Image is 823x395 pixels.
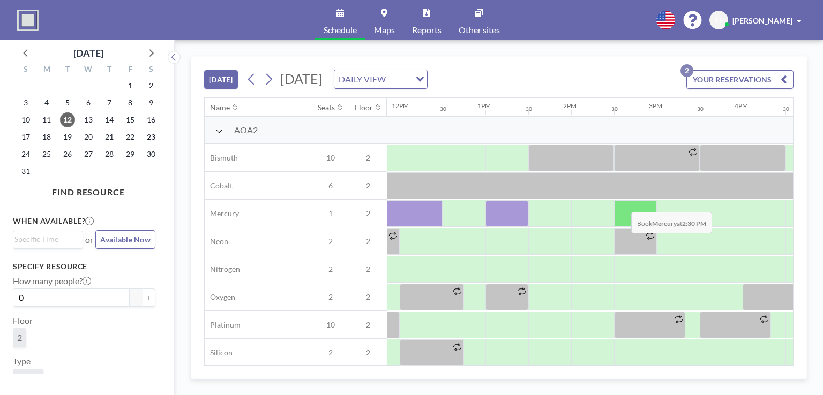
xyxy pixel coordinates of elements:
span: [PERSON_NAME] [732,16,792,25]
span: Tuesday, August 19, 2025 [60,130,75,145]
span: Thursday, August 28, 2025 [102,147,117,162]
span: Tuesday, August 5, 2025 [60,95,75,110]
span: [DATE] [280,71,323,87]
span: 10 [312,320,349,330]
span: 2 [312,237,349,246]
span: Sunday, August 10, 2025 [18,112,33,127]
div: F [119,63,140,77]
span: Tuesday, August 12, 2025 [60,112,75,127]
button: - [130,288,143,307]
span: Friday, August 1, 2025 [123,78,138,93]
p: 2 [680,64,693,77]
span: Book at [631,212,712,233]
span: Monday, August 25, 2025 [39,147,54,162]
div: 4PM [735,102,748,110]
span: Friday, August 8, 2025 [123,95,138,110]
span: 6 [312,181,349,191]
span: Thursday, August 21, 2025 [102,130,117,145]
button: + [143,288,155,307]
div: 30 [611,105,618,112]
div: 3PM [649,102,662,110]
span: Thursday, August 7, 2025 [102,95,117,110]
span: Sunday, August 3, 2025 [18,95,33,110]
span: Mercury [205,209,239,218]
span: or [85,234,93,245]
div: Floor [355,103,373,112]
span: 2 [312,292,349,302]
span: 2 [17,332,22,343]
span: DAILY VIEW [336,72,388,86]
div: Name [210,103,230,112]
span: Friday, August 22, 2025 [123,130,138,145]
span: 1 [312,209,349,218]
span: Platinum [205,320,241,330]
span: Saturday, August 9, 2025 [144,95,159,110]
div: [DATE] [73,45,103,60]
h4: FIND RESOURCE [13,183,164,197]
span: Wednesday, August 6, 2025 [81,95,96,110]
div: 30 [783,105,789,112]
button: YOUR RESERVATIONS2 [686,70,794,89]
span: Tuesday, August 26, 2025 [60,147,75,162]
div: W [78,63,99,77]
span: Nitrogen [205,264,240,274]
div: T [99,63,119,77]
span: 2 [349,237,387,246]
div: Search for option [13,231,83,247]
span: Friday, August 29, 2025 [123,147,138,162]
div: 30 [526,105,532,112]
div: S [140,63,161,77]
span: TF [715,16,723,25]
span: Saturday, August 30, 2025 [144,147,159,162]
span: 2 [349,348,387,358]
span: 10 [312,153,349,163]
img: organization-logo [17,10,39,31]
label: Floor [13,315,33,326]
span: Cobalt [205,181,233,191]
div: 12PM [392,102,409,110]
span: 2 [349,181,387,191]
input: Search for option [14,233,77,245]
span: Reports [412,26,442,34]
span: Neon [205,237,228,246]
div: Seats [318,103,335,112]
span: Silicon [205,348,233,358]
div: 30 [440,105,446,112]
button: [DATE] [204,70,238,89]
span: Saturday, August 16, 2025 [144,112,159,127]
div: 2PM [563,102,577,110]
input: Search for option [389,72,409,86]
span: Maps [374,26,395,34]
span: Monday, August 4, 2025 [39,95,54,110]
span: Available Now [100,235,151,244]
b: Mercury [652,219,677,227]
label: Type [13,356,31,367]
div: Search for option [334,70,427,88]
span: Sunday, August 17, 2025 [18,130,33,145]
span: AOA2 [234,125,258,135]
span: Saturday, August 2, 2025 [144,78,159,93]
div: S [16,63,36,77]
span: 2 [349,209,387,218]
div: T [57,63,78,77]
button: Available Now [95,230,155,249]
label: How many people? [13,276,91,286]
span: Wednesday, August 20, 2025 [81,130,96,145]
span: 2 [349,153,387,163]
span: Sunday, August 24, 2025 [18,147,33,162]
div: 30 [697,105,704,112]
span: Monday, August 11, 2025 [39,112,54,127]
span: Oxygen [205,292,235,302]
span: 2 [312,264,349,274]
span: 2 [349,292,387,302]
h3: Specify resource [13,262,155,271]
b: 2:30 PM [682,219,706,227]
span: Saturday, August 23, 2025 [144,130,159,145]
div: 1PM [477,102,491,110]
span: Schedule [324,26,357,34]
span: Friday, August 15, 2025 [123,112,138,127]
span: Other sites [459,26,500,34]
span: 2 [312,348,349,358]
span: 2 [349,264,387,274]
span: 2 [349,320,387,330]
